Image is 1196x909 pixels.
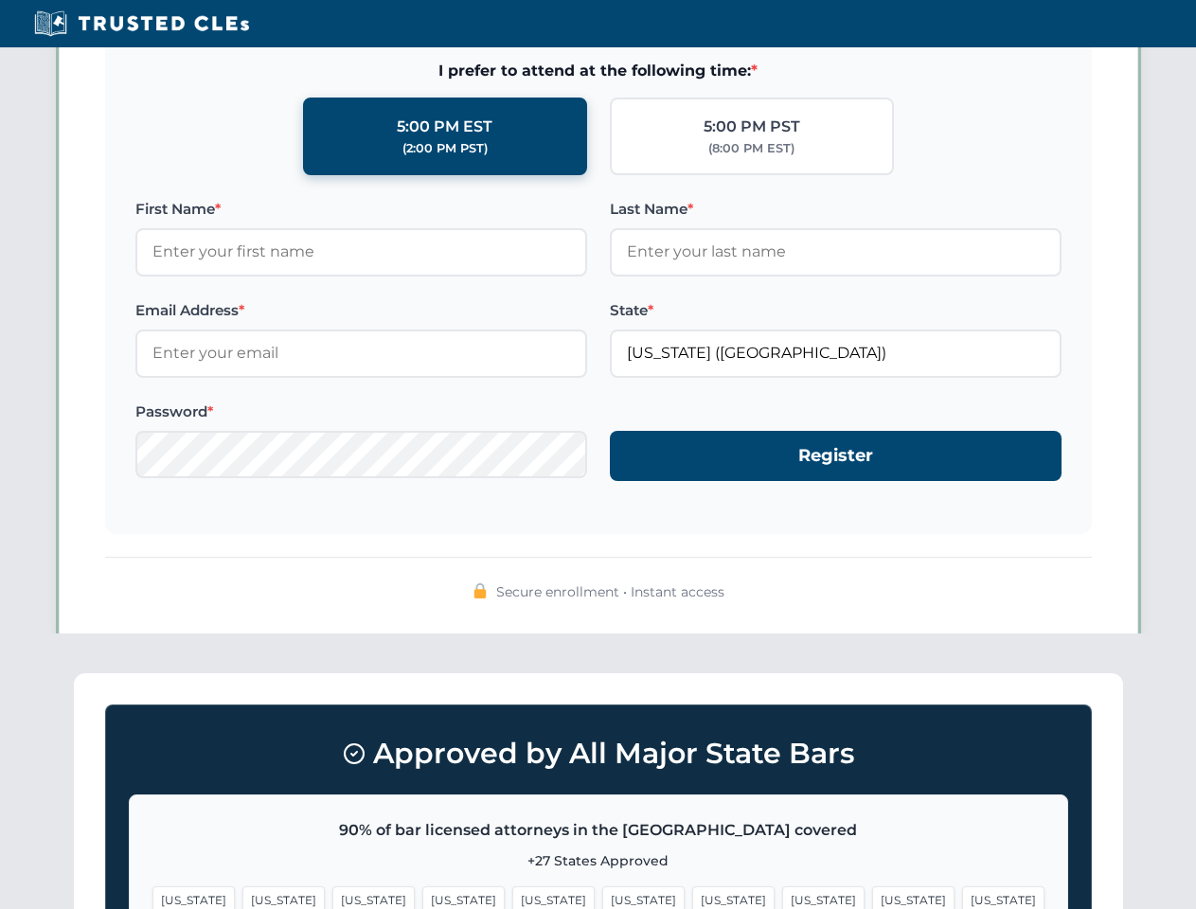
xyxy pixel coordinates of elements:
[473,583,488,598] img: 🔒
[610,431,1062,481] button: Register
[152,850,1044,871] p: +27 States Approved
[129,728,1068,779] h3: Approved by All Major State Bars
[610,198,1062,221] label: Last Name
[610,228,1062,276] input: Enter your last name
[397,115,492,139] div: 5:00 PM EST
[152,818,1044,843] p: 90% of bar licensed attorneys in the [GEOGRAPHIC_DATA] covered
[496,581,724,602] span: Secure enrollment • Instant access
[135,401,587,423] label: Password
[402,139,488,158] div: (2:00 PM PST)
[135,198,587,221] label: First Name
[135,299,587,322] label: Email Address
[610,299,1062,322] label: State
[28,9,255,38] img: Trusted CLEs
[708,139,794,158] div: (8:00 PM EST)
[610,330,1062,377] input: Florida (FL)
[135,330,587,377] input: Enter your email
[135,59,1062,83] span: I prefer to attend at the following time:
[135,228,587,276] input: Enter your first name
[704,115,800,139] div: 5:00 PM PST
